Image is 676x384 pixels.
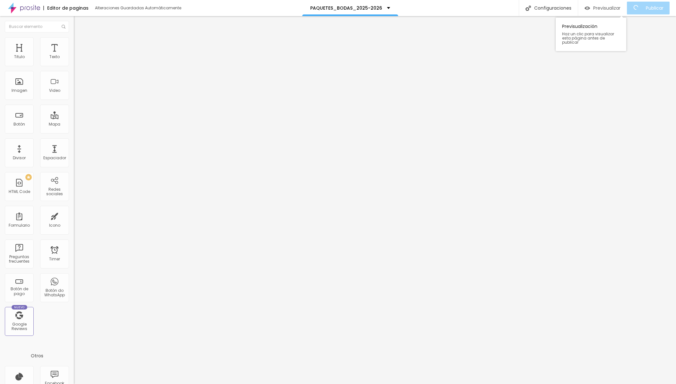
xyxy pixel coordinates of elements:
[6,255,32,264] div: Preguntas frecuentes
[310,6,382,10] p: PAQUETES_BODAS_2025-2026
[526,5,531,11] img: Icone
[43,6,89,10] div: Editor de paginas
[49,88,60,93] div: Video
[74,16,676,384] iframe: Editor
[593,5,620,11] span: Previsualizar
[42,288,67,298] div: Botón do WhatsApp
[562,32,620,45] span: Haz un clic para visualizar esta página antes de publicar
[49,223,60,228] div: Icono
[42,187,67,196] div: Redes sociales
[49,55,60,59] div: Texto
[12,305,27,310] div: Nuevo
[13,156,26,160] div: Divisor
[585,5,590,11] img: view-1.svg
[6,287,32,296] div: Botón de pago
[9,189,30,194] div: HTML Code
[49,257,60,261] div: Timer
[5,21,69,32] input: Buscar elemento
[13,122,25,127] div: Botón
[43,156,66,160] div: Espaciador
[9,223,30,228] div: Formulario
[12,88,27,93] div: Imagen
[646,5,663,11] span: Publicar
[6,322,32,331] div: Google Reviews
[49,122,60,127] div: Mapa
[14,55,25,59] div: Titulo
[627,2,670,14] button: Publicar
[95,6,181,10] div: Alteraciones Guardadas Automáticamente
[62,25,65,29] img: Icone
[556,18,626,51] div: Previsualización
[578,2,627,14] button: Previsualizar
